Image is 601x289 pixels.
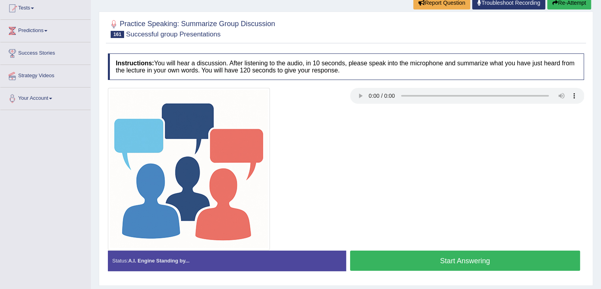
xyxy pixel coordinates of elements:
h2: Practice Speaking: Summarize Group Discussion [108,18,275,38]
h4: You will hear a discussion. After listening to the audio, in 10 seconds, please speak into the mi... [108,53,584,80]
b: Instructions: [116,60,154,67]
strong: A.I. Engine Standing by... [128,258,189,264]
span: 161 [111,31,124,38]
a: Your Account [0,87,90,107]
a: Strategy Videos [0,65,90,85]
a: Predictions [0,20,90,40]
small: Successful group Presentations [126,30,220,38]
div: Status: [108,251,346,271]
button: Start Answering [350,251,580,271]
a: Success Stories [0,42,90,62]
